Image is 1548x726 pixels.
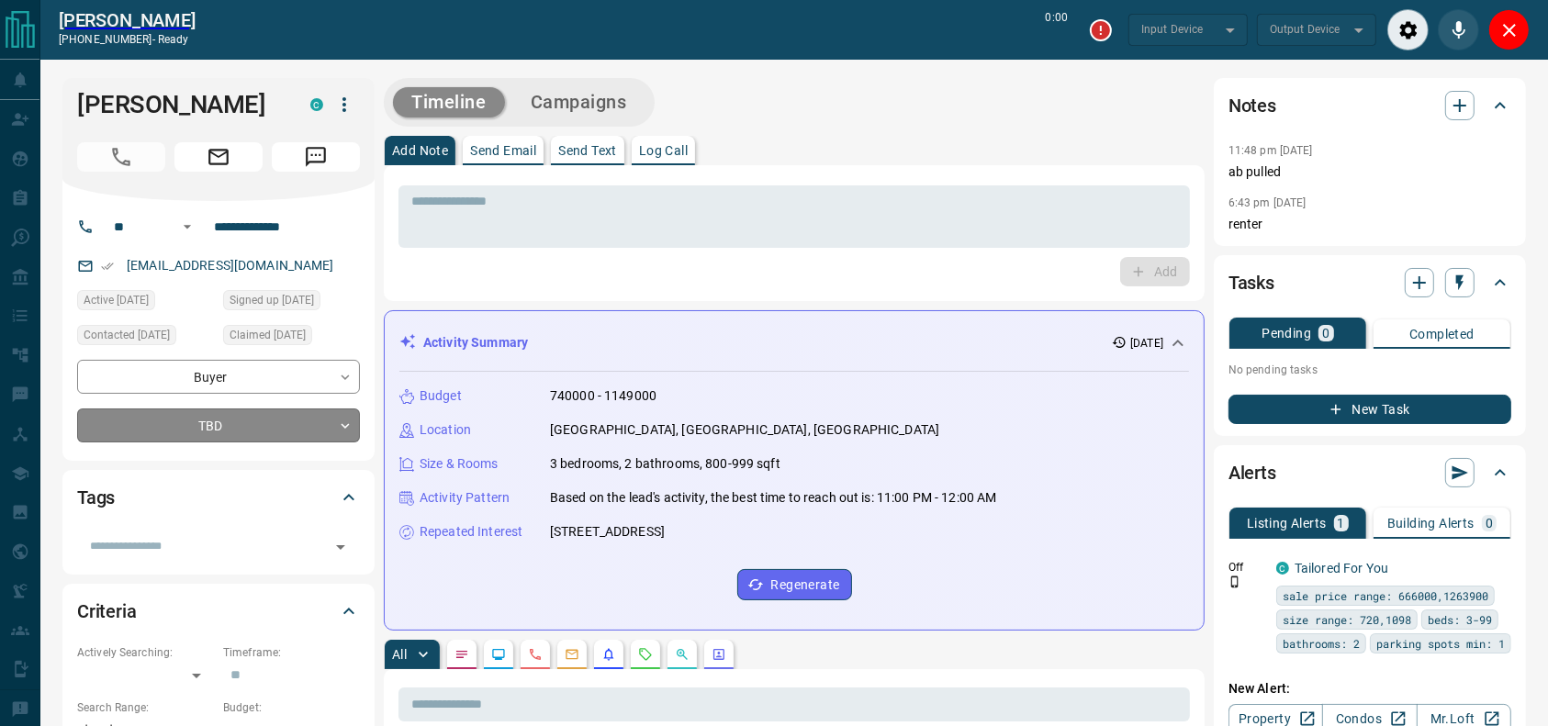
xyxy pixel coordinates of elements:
span: Contacted [DATE] [84,326,170,344]
p: Log Call [639,144,688,157]
p: [DATE] [1130,335,1163,352]
p: 0 [1322,327,1329,340]
span: beds: 3-99 [1428,610,1492,629]
a: Tailored For You [1295,561,1388,575]
p: 1 [1338,517,1345,530]
button: New Task [1228,395,1511,424]
button: Timeline [393,87,505,117]
h2: Notes [1228,91,1276,120]
p: 11:48 pm [DATE] [1228,144,1313,157]
p: Search Range: [77,699,214,716]
div: Close [1488,9,1530,50]
p: Budget [420,386,462,406]
p: Activity Summary [423,333,528,352]
button: Campaigns [512,87,645,117]
svg: Email Verified [101,260,114,273]
div: Criteria [77,589,360,633]
span: parking spots min: 1 [1376,634,1505,653]
p: Completed [1409,328,1475,341]
span: Active [DATE] [84,291,149,309]
p: renter [1228,215,1511,234]
p: Off [1228,559,1265,575]
span: Email [174,142,263,172]
div: Mute [1438,9,1479,50]
p: ab pulled [1228,162,1511,182]
p: 6:43 pm [DATE] [1228,196,1307,209]
div: Alerts [1228,451,1511,495]
span: Signed up [DATE] [230,291,314,309]
p: Budget: [223,699,360,716]
h2: Tasks [1228,268,1274,297]
p: New Alert: [1228,679,1511,698]
h2: Alerts [1228,458,1276,487]
p: Based on the lead's activity, the best time to reach out is: 11:00 PM - 12:00 AM [550,488,997,508]
p: Send Text [558,144,617,157]
h2: Tags [77,483,115,512]
svg: Agent Actions [712,647,726,662]
p: 0 [1486,517,1493,530]
div: condos.ca [310,98,323,111]
svg: Opportunities [675,647,690,662]
div: Activity Summary[DATE] [399,326,1189,360]
p: [PHONE_NUMBER] - [59,31,196,48]
p: Add Note [392,144,448,157]
div: Notes [1228,84,1511,128]
div: Tags [77,475,360,519]
p: Send Email [470,144,536,157]
button: Open [176,216,198,238]
p: Size & Rooms [420,454,499,474]
div: condos.ca [1276,562,1289,575]
span: sale price range: 666000,1263900 [1283,586,1488,605]
div: Tasks [1228,261,1511,305]
button: Regenerate [737,569,852,600]
div: Buyer [77,360,360,394]
p: Repeated Interest [420,522,522,542]
h2: Criteria [77,597,137,626]
span: Claimed [DATE] [230,326,306,344]
div: Sat Aug 16 2025 [223,325,360,351]
svg: Calls [528,647,543,662]
div: Sat Aug 16 2025 [77,290,214,316]
svg: Notes [454,647,469,662]
svg: Emails [565,647,579,662]
p: 0:00 [1046,9,1068,50]
span: Message [272,142,360,172]
a: [PERSON_NAME] [59,9,196,31]
p: Listing Alerts [1247,517,1327,530]
span: Call [77,142,165,172]
p: Location [420,420,471,440]
span: size range: 720,1098 [1283,610,1411,629]
div: Audio Settings [1387,9,1429,50]
svg: Requests [638,647,653,662]
svg: Push Notification Only [1228,575,1241,588]
svg: Lead Browsing Activity [491,647,506,662]
span: ready [158,33,189,46]
p: Activity Pattern [420,488,510,508]
p: All [392,648,407,661]
p: Actively Searching: [77,644,214,661]
p: Building Alerts [1387,517,1475,530]
svg: Listing Alerts [601,647,616,662]
span: bathrooms: 2 [1283,634,1360,653]
p: 740000 - 1149000 [550,386,656,406]
p: Pending [1262,327,1311,340]
p: 3 bedrooms, 2 bathrooms, 800-999 sqft [550,454,780,474]
p: [STREET_ADDRESS] [550,522,665,542]
div: TBD [77,408,360,442]
p: [GEOGRAPHIC_DATA], [GEOGRAPHIC_DATA], [GEOGRAPHIC_DATA] [550,420,939,440]
a: [EMAIL_ADDRESS][DOMAIN_NAME] [127,258,334,273]
div: Mon Nov 01 2021 [223,290,360,316]
button: Open [328,534,353,560]
h1: [PERSON_NAME] [77,90,283,119]
div: Sat Aug 16 2025 [77,325,214,351]
p: Timeframe: [223,644,360,661]
p: No pending tasks [1228,356,1511,384]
